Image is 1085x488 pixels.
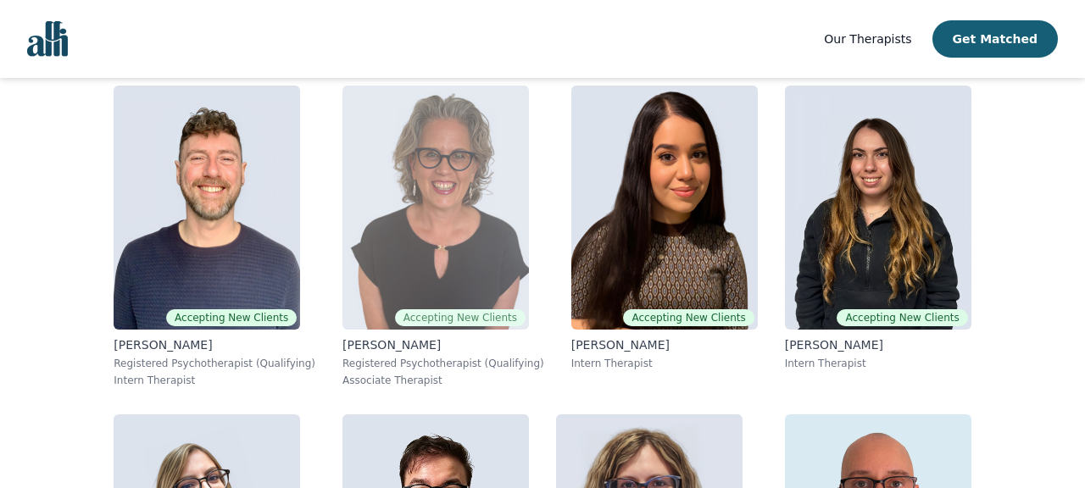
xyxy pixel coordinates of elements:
[824,29,911,49] a: Our Therapists
[342,336,544,353] p: [PERSON_NAME]
[571,86,758,330] img: Heala_Maudoodi
[114,357,315,370] p: Registered Psychotherapist (Qualifying)
[27,21,68,57] img: alli logo
[824,32,911,46] span: Our Therapists
[395,309,526,326] span: Accepting New Clients
[932,20,1058,58] button: Get Matched
[114,336,315,353] p: [PERSON_NAME]
[342,357,544,370] p: Registered Psychotherapist (Qualifying)
[114,374,315,387] p: Intern Therapist
[571,336,758,353] p: [PERSON_NAME]
[785,86,971,330] img: Mariangela_Servello
[785,336,971,353] p: [PERSON_NAME]
[837,309,967,326] span: Accepting New Clients
[571,357,758,370] p: Intern Therapist
[558,72,771,401] a: Heala_MaudoodiAccepting New Clients[PERSON_NAME]Intern Therapist
[114,86,300,330] img: Ryan_Davis
[329,72,558,401] a: Susan_AlbaumAccepting New Clients[PERSON_NAME]Registered Psychotherapist (Qualifying)Associate Th...
[100,72,329,401] a: Ryan_DavisAccepting New Clients[PERSON_NAME]Registered Psychotherapist (Qualifying)Intern Therapist
[342,374,544,387] p: Associate Therapist
[623,309,754,326] span: Accepting New Clients
[166,309,297,326] span: Accepting New Clients
[771,72,985,401] a: Mariangela_ServelloAccepting New Clients[PERSON_NAME]Intern Therapist
[785,357,971,370] p: Intern Therapist
[342,86,529,330] img: Susan_Albaum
